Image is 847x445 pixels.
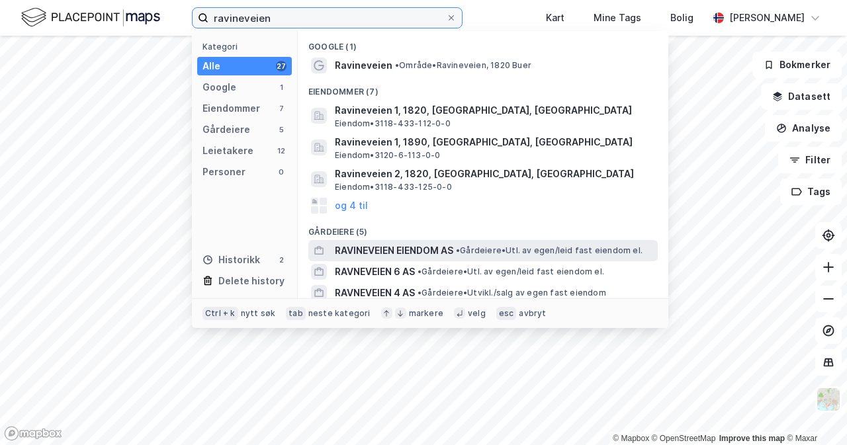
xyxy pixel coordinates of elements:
span: Eiendom • 3120-6-113-0-0 [335,150,440,161]
div: Kart [546,10,564,26]
button: Analyse [765,115,842,142]
span: Gårdeiere • Utvikl./salg av egen fast eiendom [418,288,606,298]
div: Leietakere [202,143,253,159]
span: Ravineveien [335,58,392,73]
div: Mine Tags [594,10,641,26]
div: 0 [276,167,287,177]
span: RAVNEVEIEN 4 AS [335,285,415,301]
span: Ravineveien 1, 1890, [GEOGRAPHIC_DATA], [GEOGRAPHIC_DATA] [335,134,652,150]
div: Kategori [202,42,292,52]
div: Eiendommer (7) [298,76,668,100]
a: Improve this map [719,434,785,443]
span: Ravineveien 2, 1820, [GEOGRAPHIC_DATA], [GEOGRAPHIC_DATA] [335,166,652,182]
div: Bolig [670,10,693,26]
span: Område • Ravineveien, 1820 Buer [395,60,531,71]
a: Mapbox homepage [4,426,62,441]
button: Bokmerker [752,52,842,78]
span: • [456,245,460,255]
button: Tags [780,179,842,205]
div: 12 [276,145,287,156]
span: Eiendom • 3118-433-125-0-0 [335,182,452,192]
div: Google (1) [298,31,668,55]
div: 7 [276,103,287,114]
input: Søk på adresse, matrikkel, gårdeiere, leietakere eller personer [208,8,446,28]
img: logo.f888ab2527a4732fd821a326f86c7f29.svg [21,6,160,29]
div: Personer [202,164,245,180]
span: Eiendom • 3118-433-112-0-0 [335,118,451,129]
div: 2 [276,255,287,265]
div: neste kategori [308,308,371,319]
div: 1 [276,82,287,93]
div: esc [496,307,517,320]
div: nytt søk [241,308,276,319]
div: tab [286,307,306,320]
span: RAVINEVEIEN EIENDOM AS [335,243,453,259]
span: • [418,288,422,298]
span: Gårdeiere • Utl. av egen/leid fast eiendom el. [456,245,643,256]
button: Filter [778,147,842,173]
span: • [418,266,422,276]
div: 27 [276,61,287,71]
span: • [395,60,399,70]
button: Datasett [761,83,842,110]
div: 5 [276,124,287,135]
div: Delete history [218,273,285,289]
div: Google [202,79,236,95]
span: RAVNEVEIEN 6 AS [335,264,415,280]
div: Eiendommer [202,101,260,116]
div: Ctrl + k [202,307,238,320]
button: og 4 til [335,198,368,214]
div: Gårdeiere [202,122,250,138]
div: [PERSON_NAME] [729,10,805,26]
a: Mapbox [613,434,649,443]
iframe: Chat Widget [781,382,847,445]
div: Gårdeiere (5) [298,216,668,240]
div: markere [409,308,443,319]
div: avbryt [519,308,546,319]
span: Gårdeiere • Utl. av egen/leid fast eiendom el. [418,266,604,277]
a: OpenStreetMap [652,434,716,443]
div: velg [468,308,486,319]
div: Historikk [202,252,260,268]
div: Alle [202,58,220,74]
span: Ravineveien 1, 1820, [GEOGRAPHIC_DATA], [GEOGRAPHIC_DATA] [335,102,652,118]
